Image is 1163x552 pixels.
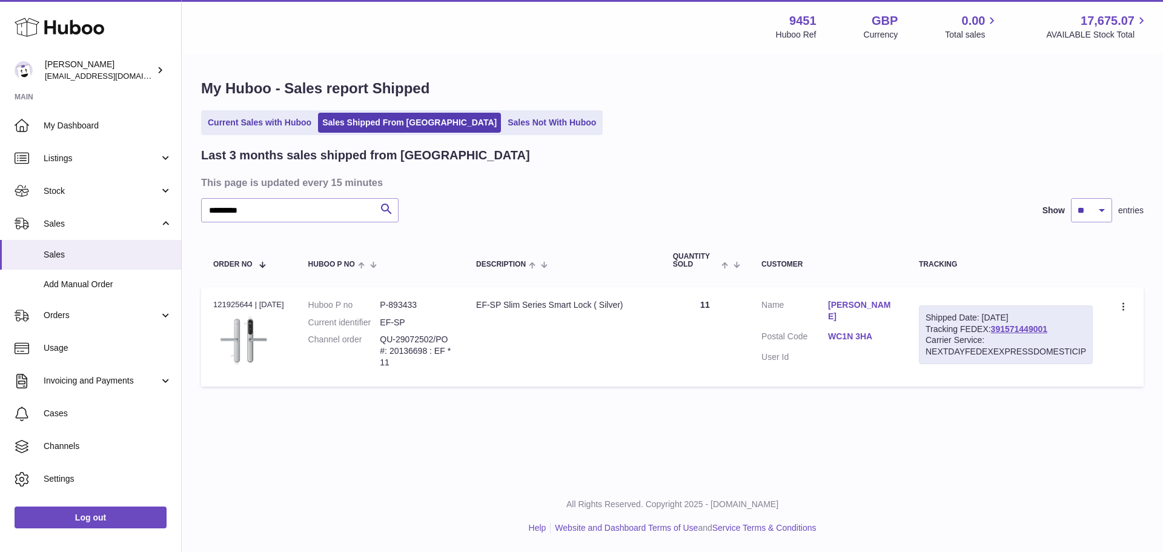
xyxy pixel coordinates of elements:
span: Huboo P no [308,261,355,268]
div: EF-SP Slim Series Smart Lock ( Silver) [476,299,649,311]
span: Add Manual Order [44,279,172,290]
h1: My Huboo - Sales report Shipped [201,79,1144,98]
img: internalAdmin-9451@internal.huboo.com [15,61,33,79]
span: 0.00 [962,13,986,29]
span: Description [476,261,526,268]
a: Sales Shipped From [GEOGRAPHIC_DATA] [318,113,501,133]
a: Sales Not With Huboo [503,113,600,133]
dd: QU-29072502/PO#: 20136698 : EF * 11 [380,334,452,368]
span: Usage [44,342,172,354]
div: Customer [761,261,895,268]
div: Carrier Service: NEXTDAYFEDEXEXPRESSDOMESTICIP [926,334,1086,357]
dt: Postal Code [761,331,828,345]
strong: GBP [872,13,898,29]
div: Tracking [919,261,1093,268]
dt: Current identifier [308,317,380,328]
a: Current Sales with Huboo [204,113,316,133]
dt: Name [761,299,828,325]
dt: User Id [761,351,828,363]
span: Order No [213,261,253,268]
dd: EF-SP [380,317,452,328]
img: 1699219270.jpg [213,314,274,367]
span: Stock [44,185,159,197]
dt: Channel order [308,334,380,368]
div: Tracking FEDEX: [919,305,1093,365]
span: 17,675.07 [1081,13,1135,29]
div: Shipped Date: [DATE] [926,312,1086,324]
span: Channels [44,441,172,452]
h2: Last 3 months sales shipped from [GEOGRAPHIC_DATA] [201,147,530,164]
span: [EMAIL_ADDRESS][DOMAIN_NAME] [45,71,178,81]
a: 391571449001 [991,324,1047,334]
span: AVAILABLE Stock Total [1046,29,1148,41]
span: Total sales [945,29,999,41]
a: Help [529,523,546,533]
h3: This page is updated every 15 minutes [201,176,1141,189]
span: Sales [44,218,159,230]
a: 17,675.07 AVAILABLE Stock Total [1046,13,1148,41]
dt: Huboo P no [308,299,380,311]
span: Invoicing and Payments [44,375,159,387]
dd: P-893433 [380,299,452,311]
a: [PERSON_NAME] [828,299,895,322]
p: All Rights Reserved. Copyright 2025 - [DOMAIN_NAME] [191,499,1153,510]
span: Cases [44,408,172,419]
span: Quantity Sold [673,253,718,268]
li: and [551,522,816,534]
span: Settings [44,473,172,485]
span: Sales [44,249,172,261]
a: WC1N 3HA [828,331,895,342]
div: Huboo Ref [776,29,817,41]
a: Website and Dashboard Terms of Use [555,523,698,533]
td: 11 [661,287,749,387]
div: 121925644 | [DATE] [213,299,284,310]
span: entries [1118,205,1144,216]
label: Show [1042,205,1065,216]
strong: 9451 [789,13,817,29]
a: Service Terms & Conditions [712,523,817,533]
span: Orders [44,310,159,321]
a: Log out [15,507,167,528]
div: Currency [864,29,898,41]
span: Listings [44,153,159,164]
a: 0.00 Total sales [945,13,999,41]
div: [PERSON_NAME] [45,59,154,82]
span: My Dashboard [44,120,172,131]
